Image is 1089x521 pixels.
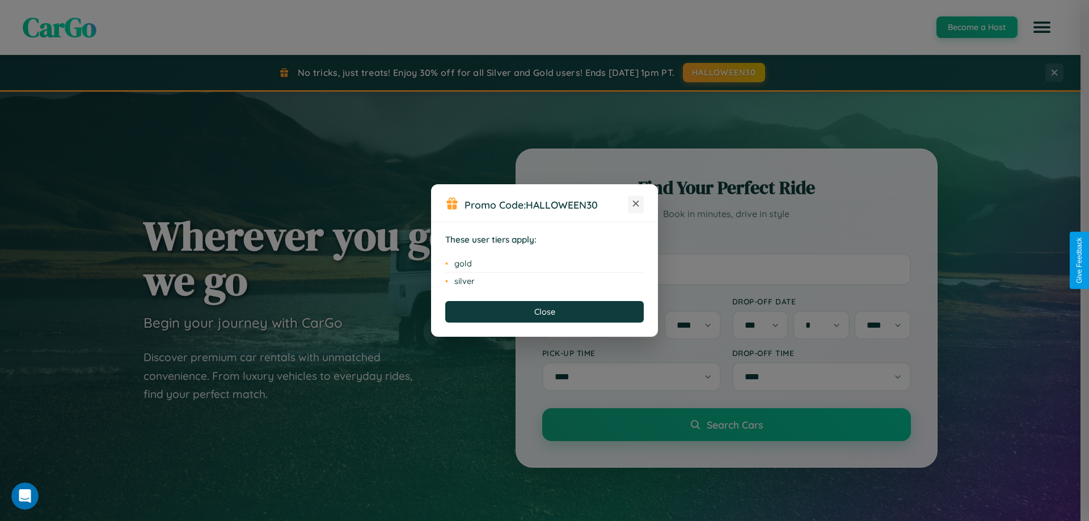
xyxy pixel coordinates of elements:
[465,198,628,211] h3: Promo Code:
[445,301,644,323] button: Close
[445,273,644,290] li: silver
[11,482,39,510] iframe: Intercom live chat
[445,234,537,245] strong: These user tiers apply:
[445,255,644,273] li: gold
[526,198,598,211] b: HALLOWEEN30
[1075,238,1083,283] div: Give Feedback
